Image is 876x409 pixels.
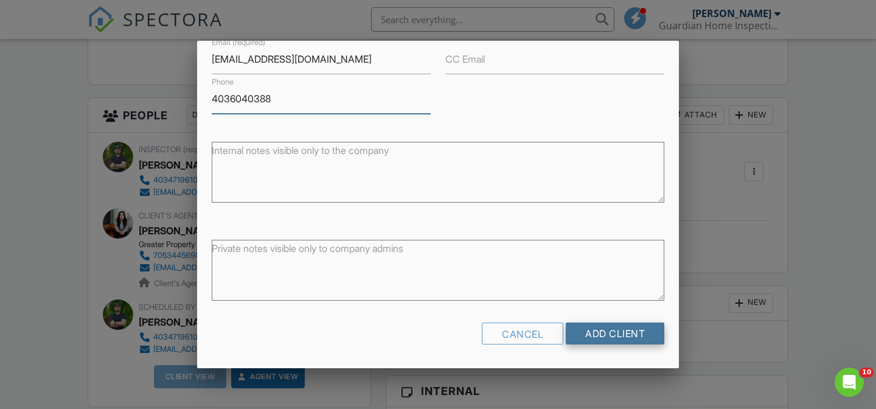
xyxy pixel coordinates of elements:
span: 10 [860,368,874,377]
label: Phone [212,77,234,88]
iframe: Intercom live chat [835,368,864,397]
label: Email (required) [212,37,265,48]
label: Private notes visible only to company admins [212,242,403,255]
label: CC Email [445,52,485,66]
input: Add Client [566,323,664,344]
label: Internal notes visible only to the company [212,144,389,157]
div: Cancel [482,323,563,344]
